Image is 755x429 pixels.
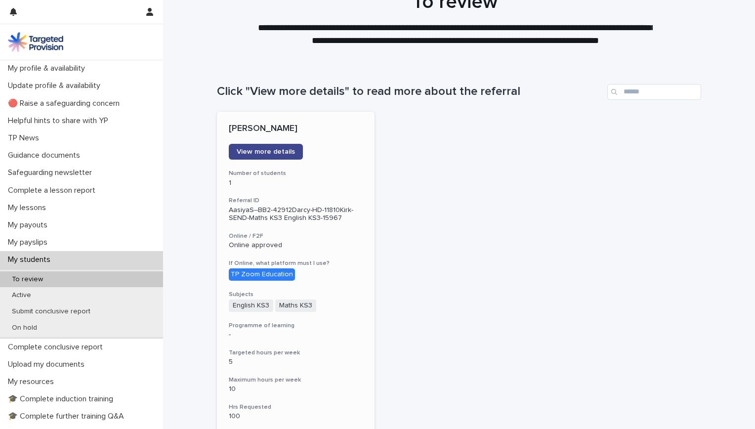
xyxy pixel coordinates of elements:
[217,85,603,99] h1: Click "View more details" to read more about the referral
[4,394,121,404] p: 🎓 Complete induction training
[607,84,701,100] input: Search
[229,170,363,177] h3: Number of students
[229,403,363,411] h3: Hrs Requested
[4,307,98,316] p: Submit conclusive report
[4,324,45,332] p: On hold
[229,322,363,330] h3: Programme of learning
[229,291,363,299] h3: Subjects
[4,360,92,369] p: Upload my documents
[4,99,127,108] p: 🔴 Raise a safeguarding concern
[4,255,58,264] p: My students
[4,343,111,352] p: Complete conclusive report
[4,203,54,213] p: My lessons
[229,232,363,240] h3: Online / F2F
[229,179,363,187] p: 1
[229,259,363,267] h3: If Online, what platform must I use?
[229,241,363,250] p: Online approved
[229,197,363,205] h3: Referral ID
[4,168,100,177] p: Safeguarding newsletter
[229,268,295,281] div: TP Zoom Education
[229,358,363,366] p: 5
[4,116,116,126] p: Helpful hints to share with YP
[229,349,363,357] h3: Targeted hours per week
[4,291,39,300] p: Active
[4,238,55,247] p: My payslips
[4,186,103,195] p: Complete a lesson report
[229,331,363,339] p: -
[229,144,303,160] a: View more details
[4,133,47,143] p: TP News
[8,32,63,52] img: M5nRWzHhSzIhMunXDL62
[4,220,55,230] p: My payouts
[4,81,108,90] p: Update profile & availability
[229,124,363,134] p: [PERSON_NAME]
[229,206,363,223] p: AasiyaS--BB2-42912Darcy-HD-11810Kirk-SEND-Maths KS3 English KS3-15967
[229,300,273,312] span: English KS3
[229,376,363,384] h3: Maximum hours per week
[4,151,88,160] p: Guidance documents
[4,64,93,73] p: My profile & availability
[229,412,363,421] p: 100
[237,148,295,155] span: View more details
[229,385,363,393] p: 10
[4,377,62,386] p: My resources
[4,412,132,421] p: 🎓 Complete further training Q&A
[275,300,316,312] span: Maths KS3
[4,275,51,284] p: To review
